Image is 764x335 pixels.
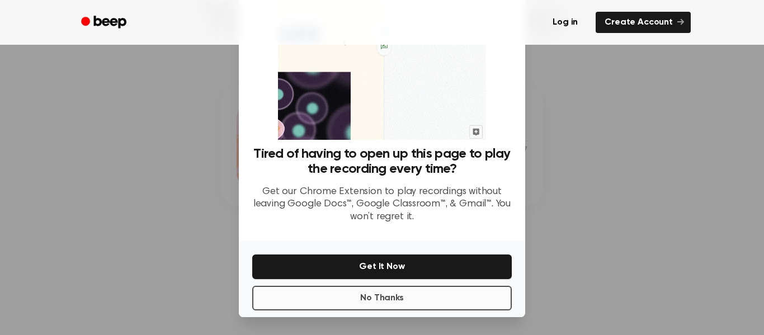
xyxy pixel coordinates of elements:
[252,254,512,279] button: Get It Now
[541,10,589,35] a: Log in
[252,286,512,310] button: No Thanks
[596,12,691,33] a: Create Account
[252,186,512,224] p: Get our Chrome Extension to play recordings without leaving Google Docs™, Google Classroom™, & Gm...
[252,147,512,177] h3: Tired of having to open up this page to play the recording every time?
[73,12,136,34] a: Beep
